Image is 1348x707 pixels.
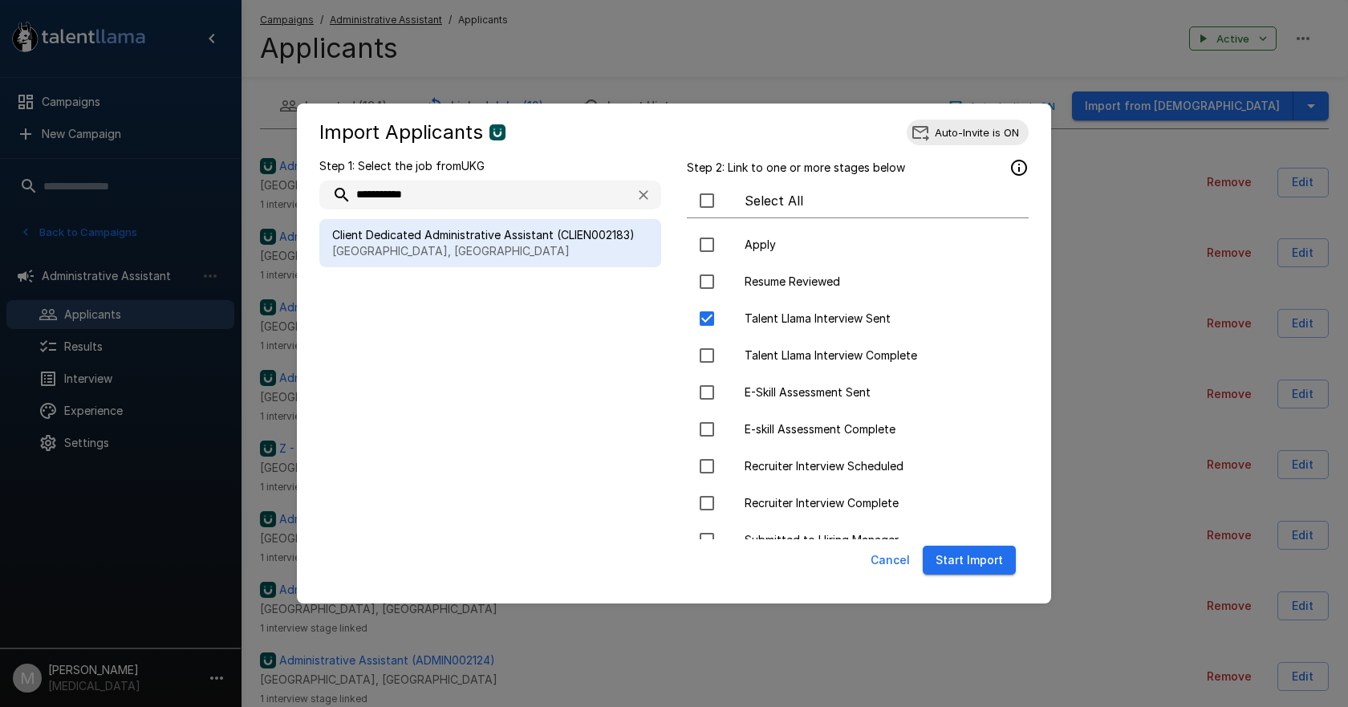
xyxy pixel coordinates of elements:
span: Select All [745,191,1016,210]
div: Recruiter Interview Complete [687,486,1029,520]
span: Talent Llama Interview Complete [745,347,1016,364]
h5: Import Applicants [319,120,483,145]
div: E-Skill Assessment Sent [687,376,1029,409]
button: Start Import [923,546,1016,575]
div: Apply [687,228,1029,262]
span: Talent Llama Interview Sent [745,311,1016,327]
span: E-Skill Assessment Sent [745,384,1016,400]
img: ukg_logo.jpeg [489,124,505,140]
div: E-skill Assessment Complete [687,412,1029,446]
span: Auto-Invite is ON [925,126,1029,139]
div: Resume Reviewed [687,265,1029,299]
button: Cancel [864,546,916,575]
span: Apply [745,237,1016,253]
svg: Applicants that are currently in these stages will be imported. [1009,158,1029,177]
div: Recruiter Interview Scheduled [687,449,1029,483]
p: Step 2: Link to one or more stages below [687,160,905,176]
span: Resume Reviewed [745,274,1016,290]
div: Talent Llama Interview Sent [687,302,1029,335]
span: Recruiter Interview Scheduled [745,458,1016,474]
div: Talent Llama Interview Complete [687,339,1029,372]
div: Submitted to Hiring Manager [687,523,1029,557]
p: Step 1: Select the job from UKG [319,158,661,174]
span: Submitted to Hiring Manager [745,532,1016,548]
span: Recruiter Interview Complete [745,495,1016,511]
span: Client Dedicated Administrative Assistant (CLIEN002183) [332,227,648,243]
span: E-skill Assessment Complete [745,421,1016,437]
div: Select All [687,184,1029,218]
div: Client Dedicated Administrative Assistant (CLIEN002183)[GEOGRAPHIC_DATA], [GEOGRAPHIC_DATA] [319,219,661,267]
p: [GEOGRAPHIC_DATA], [GEOGRAPHIC_DATA] [332,243,648,259]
